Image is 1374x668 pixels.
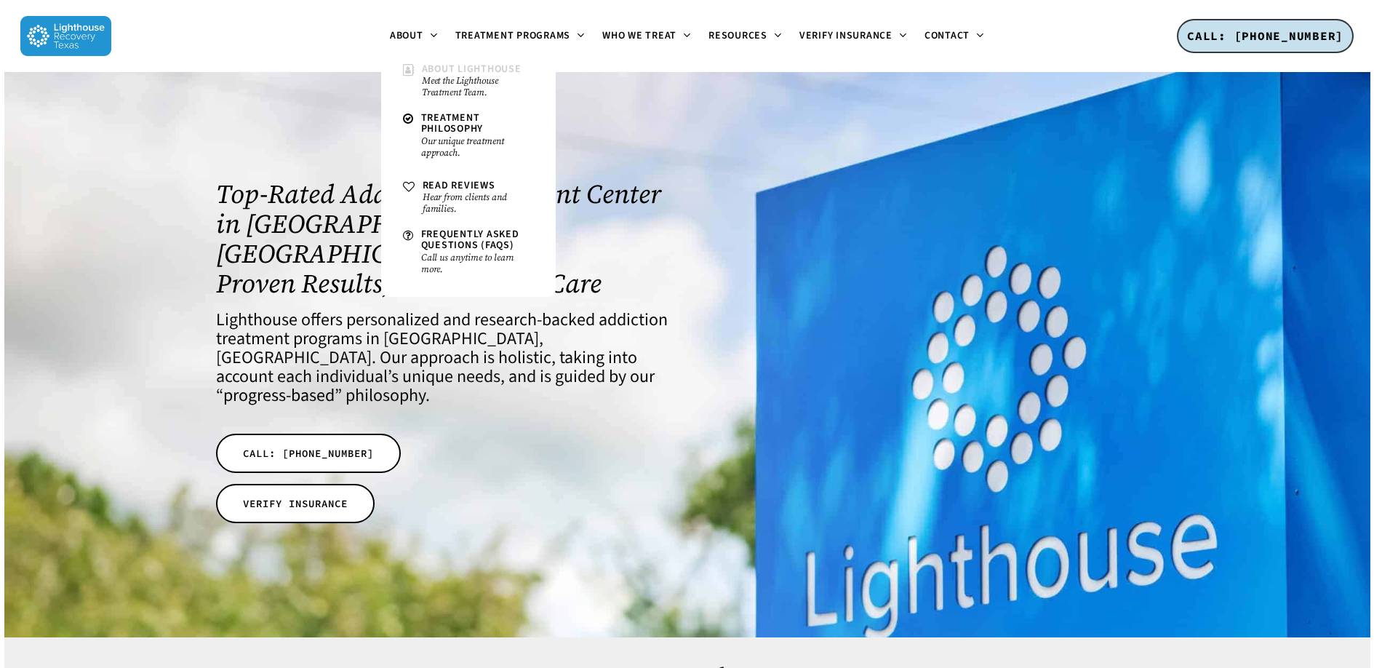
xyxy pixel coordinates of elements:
[421,252,534,275] small: Call us anytime to learn more.
[390,28,423,43] span: About
[396,173,541,222] a: Read ReviewsHear from clients and families.
[422,62,522,76] span: About Lighthouse
[447,31,594,42] a: Treatment Programs
[396,106,541,166] a: Treatment PhilosophyOur unique treatment approach.
[423,178,495,193] span: Read Reviews
[216,179,668,298] h1: Top-Rated Addiction Treatment Center in [GEOGRAPHIC_DATA], [GEOGRAPHIC_DATA] — Proven Results, Pe...
[20,16,111,56] img: Lighthouse Recovery Texas
[594,31,700,42] a: Who We Treat
[791,31,916,42] a: Verify Insurance
[700,31,791,42] a: Resources
[455,28,571,43] span: Treatment Programs
[381,31,447,42] a: About
[396,222,541,282] a: Frequently Asked Questions (FAQs)Call us anytime to learn more.
[243,446,374,461] span: CALL: [PHONE_NUMBER]
[924,28,970,43] span: Contact
[421,227,519,253] span: Frequently Asked Questions (FAQs)
[421,135,534,159] small: Our unique treatment approach.
[223,383,335,408] a: progress-based
[708,28,767,43] span: Resources
[1187,28,1343,43] span: CALL: [PHONE_NUMBER]
[216,484,375,523] a: VERIFY INSURANCE
[602,28,676,43] span: Who We Treat
[243,496,348,511] span: VERIFY INSURANCE
[799,28,892,43] span: Verify Insurance
[423,191,534,215] small: Hear from clients and families.
[1177,19,1354,54] a: CALL: [PHONE_NUMBER]
[396,57,541,106] a: About LighthouseMeet the Lighthouse Treatment Team.
[216,434,401,473] a: CALL: [PHONE_NUMBER]
[916,31,993,42] a: Contact
[421,111,484,136] span: Treatment Philosophy
[422,75,534,98] small: Meet the Lighthouse Treatment Team.
[216,311,668,405] h4: Lighthouse offers personalized and research-backed addiction treatment programs in [GEOGRAPHIC_DA...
